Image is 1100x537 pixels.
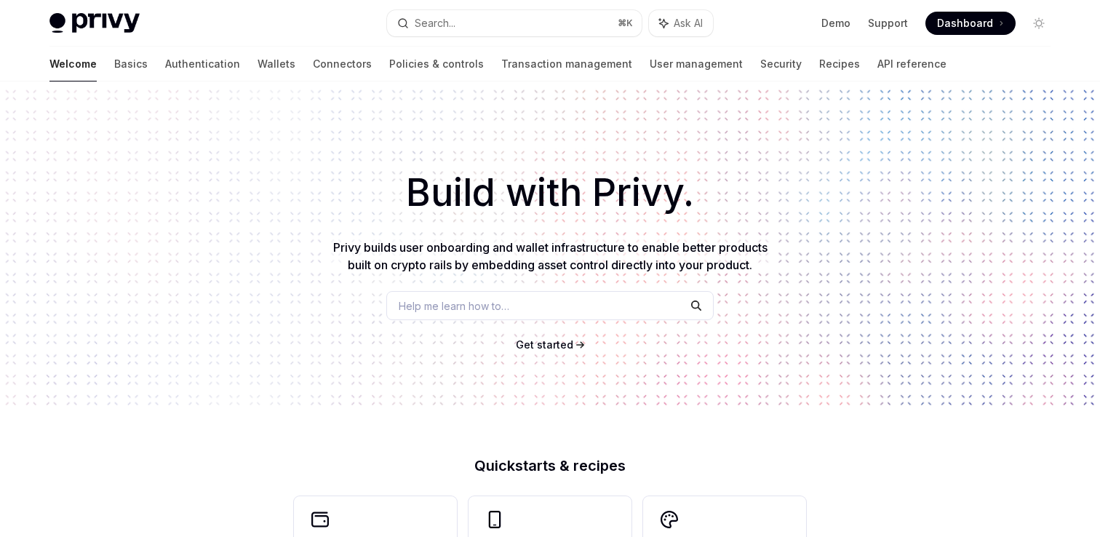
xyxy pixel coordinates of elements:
a: Welcome [49,47,97,81]
a: Recipes [819,47,860,81]
a: Wallets [258,47,295,81]
span: ⌘ K [618,17,633,29]
img: light logo [49,13,140,33]
h2: Quickstarts & recipes [294,458,806,473]
span: Privy builds user onboarding and wallet infrastructure to enable better products built on crypto ... [333,240,768,272]
a: Support [868,16,908,31]
h1: Build with Privy. [23,164,1077,221]
a: Transaction management [501,47,632,81]
a: Basics [114,47,148,81]
span: Ask AI [674,16,703,31]
a: API reference [877,47,946,81]
a: Authentication [165,47,240,81]
span: Dashboard [937,16,993,31]
a: Demo [821,16,850,31]
div: Search... [415,15,455,32]
span: Get started [516,338,573,351]
a: User management [650,47,743,81]
a: Get started [516,338,573,352]
a: Dashboard [925,12,1016,35]
a: Security [760,47,802,81]
button: Toggle dark mode [1027,12,1051,35]
button: Search...⌘K [387,10,642,36]
a: Connectors [313,47,372,81]
button: Ask AI [649,10,713,36]
a: Policies & controls [389,47,484,81]
span: Help me learn how to… [399,298,509,314]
